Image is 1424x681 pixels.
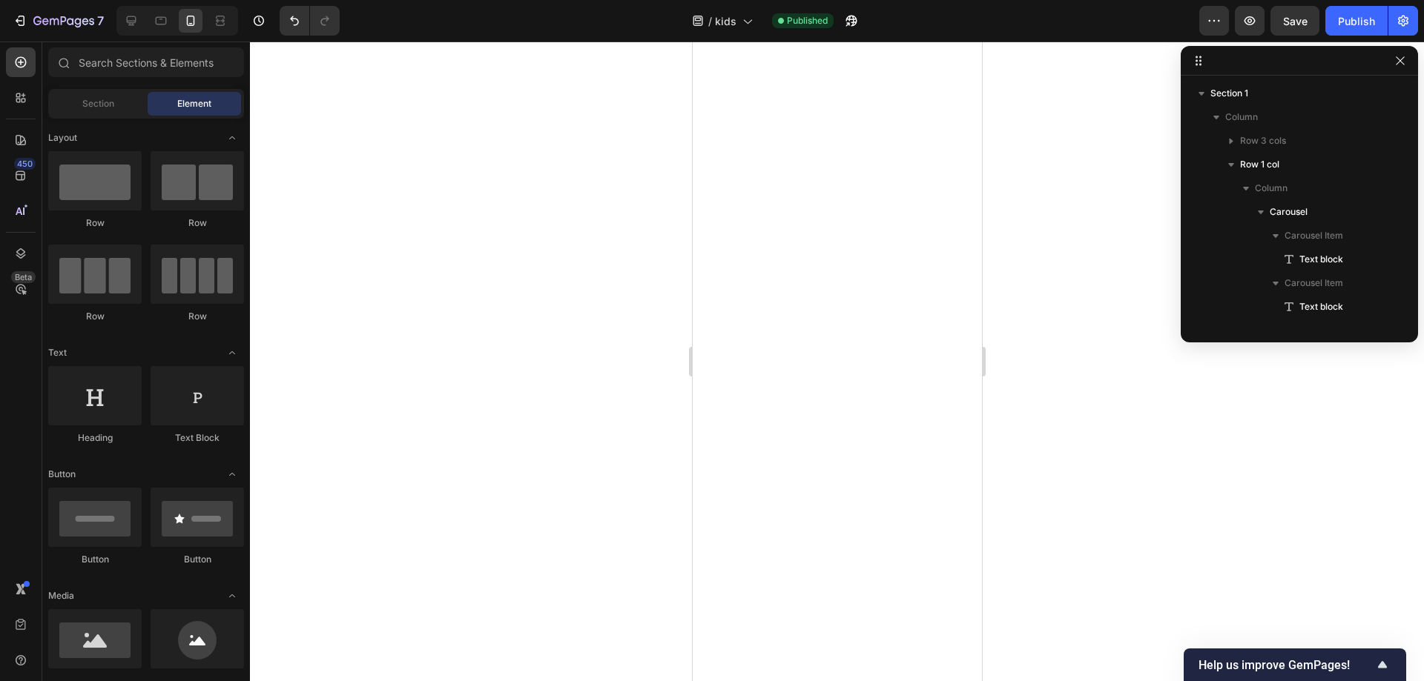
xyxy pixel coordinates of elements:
div: Row [48,216,142,230]
span: Column [1255,181,1288,196]
span: Text block [1299,252,1343,267]
div: Button [151,553,244,566]
div: Beta [11,271,36,283]
span: Button [48,468,76,481]
span: Save [1283,15,1308,27]
span: Published [787,14,828,27]
span: Section [82,97,114,110]
span: Help us improve GemPages! [1199,658,1374,672]
div: Undo/Redo [280,6,340,36]
iframe: Intercom live chat [1374,608,1409,644]
span: Toggle open [220,341,244,365]
div: 450 [14,158,36,170]
span: Element [177,97,211,110]
span: Column [1225,110,1258,124]
span: / [708,13,712,29]
span: Text block [1299,299,1343,314]
input: Search Sections & Elements [48,47,244,77]
div: Row [151,310,244,323]
div: Heading [48,431,142,445]
span: Row 1 col [1240,157,1279,172]
span: kids [715,13,736,29]
button: Publish [1325,6,1388,36]
div: Button [48,553,142,566]
div: Text Block [151,431,244,445]
span: Carousel Item [1285,276,1343,290]
div: Row [48,310,142,323]
span: Media [48,589,74,602]
span: Text [48,346,67,359]
span: Carousel Item [1285,228,1343,243]
span: Layout [48,131,77,144]
span: Toggle open [220,584,244,608]
span: Toggle open [220,126,244,150]
span: Row 3 cols [1240,133,1286,148]
span: Carousel Item [1285,323,1343,338]
p: 7 [97,12,104,30]
button: Show survey - Help us improve GemPages! [1199,656,1391,674]
button: 7 [6,6,111,36]
div: Row [151,216,244,230]
iframe: Design area [693,41,982,681]
span: Section 1 [1210,86,1248,101]
button: Save [1270,6,1319,36]
span: Toggle open [220,462,244,486]
div: Publish [1338,13,1375,29]
span: Carousel [1270,205,1308,219]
